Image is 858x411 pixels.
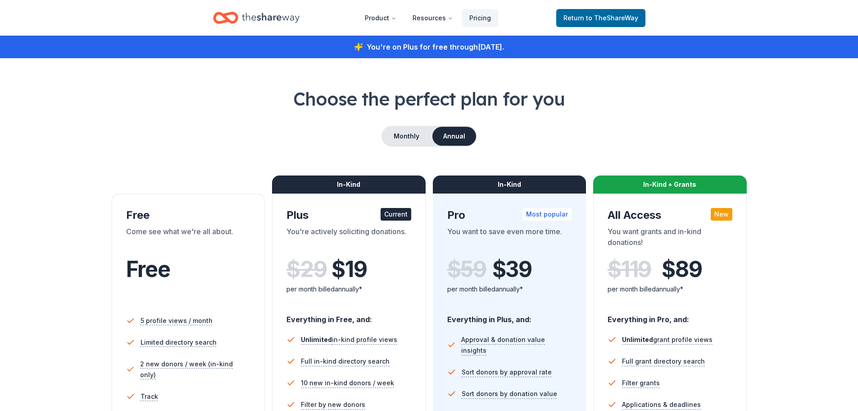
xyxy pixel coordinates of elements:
[126,226,251,251] div: Come see what we're all about.
[126,208,251,222] div: Free
[301,356,390,367] span: Full in-kind directory search
[141,391,158,402] span: Track
[286,306,411,325] div: Everything in Free, and:
[358,7,498,28] nav: Main
[662,257,702,282] span: $ 89
[433,175,586,194] div: In-Kind
[608,306,732,325] div: Everything in Pro, and:
[301,336,397,343] span: in-kind profile views
[432,127,476,146] button: Annual
[622,378,660,388] span: Filter grants
[331,257,367,282] span: $ 19
[213,7,300,28] a: Home
[622,399,701,410] span: Applications & deadlines
[382,127,431,146] button: Monthly
[126,256,170,282] span: Free
[286,226,411,251] div: You're actively soliciting donations.
[522,208,572,221] div: Most popular
[711,208,732,221] div: New
[556,9,645,27] a: Returnto TheShareWay
[301,378,394,388] span: 10 new in-kind donors / week
[622,336,653,343] span: Unlimited
[405,9,460,27] button: Resources
[622,356,705,367] span: Full grant directory search
[358,9,404,27] button: Product
[608,208,732,222] div: All Access
[608,284,732,295] div: per month billed annually*
[141,315,213,326] span: 5 profile views / month
[447,208,572,222] div: Pro
[563,13,638,23] span: Return
[586,14,638,22] span: to TheShareWay
[301,336,332,343] span: Unlimited
[447,226,572,251] div: You want to save even more time.
[608,226,732,251] div: You want grants and in-kind donations!
[381,208,411,221] div: Current
[447,306,572,325] div: Everything in Plus, and:
[36,86,822,111] h1: Choose the perfect plan for you
[447,284,572,295] div: per month billed annually*
[492,257,532,282] span: $ 39
[462,388,557,399] span: Sort donors by donation value
[462,9,498,27] a: Pricing
[140,359,250,380] span: 2 new donors / week (in-kind only)
[461,334,572,356] span: Approval & donation value insights
[286,284,411,295] div: per month billed annually*
[462,367,552,378] span: Sort donors by approval rate
[593,175,747,194] div: In-Kind + Grants
[141,337,217,348] span: Limited directory search
[286,208,411,222] div: Plus
[272,175,426,194] div: In-Kind
[622,336,713,343] span: grant profile views
[301,399,365,410] span: Filter by new donors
